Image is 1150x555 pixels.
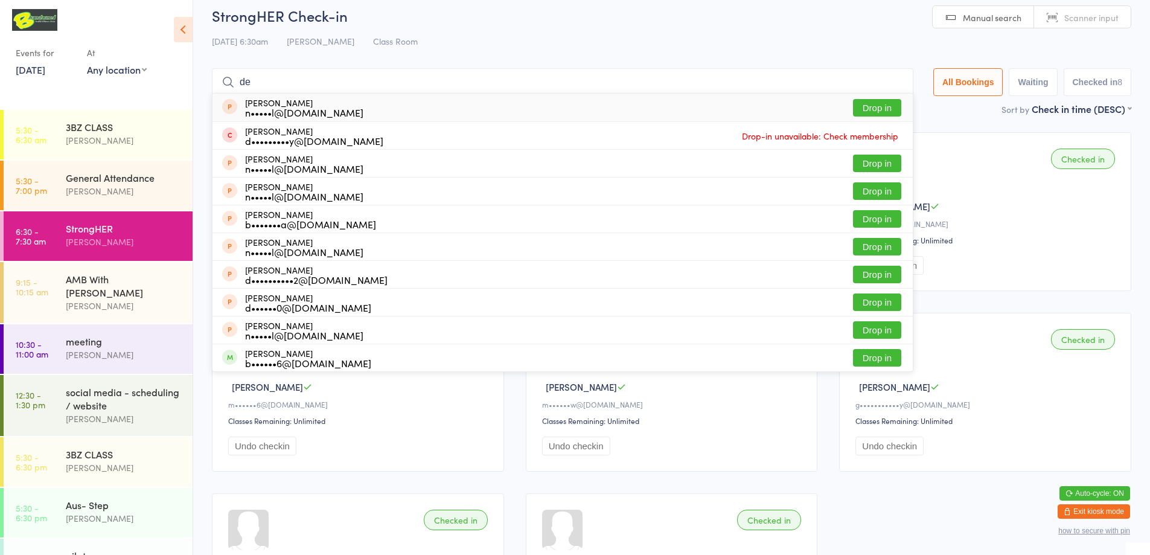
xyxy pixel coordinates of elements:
[212,35,268,47] span: [DATE] 6:30am
[212,5,1131,25] h2: StrongHER Check-in
[245,126,383,146] div: [PERSON_NAME]
[855,399,1119,409] div: g•••••••••••y@[DOMAIN_NAME]
[245,136,383,146] div: d•••••••••y@[DOMAIN_NAME]
[16,277,48,297] time: 9:15 - 10:15 am
[66,512,182,525] div: [PERSON_NAME]
[66,299,182,313] div: [PERSON_NAME]
[228,437,296,455] button: Undo checkin
[4,375,193,436] a: 12:30 -1:30 pmsocial media - scheduling / website[PERSON_NAME]
[245,275,388,284] div: d••••••••••2@[DOMAIN_NAME]
[963,11,1021,24] span: Manual search
[16,390,45,409] time: 12:30 - 1:30 pm
[4,161,193,210] a: 5:30 -7:00 pmGeneral Attendance[PERSON_NAME]
[542,437,610,455] button: Undo checkin
[66,385,182,412] div: social media - scheduling / website
[1064,68,1132,96] button: Checked in8
[4,488,193,537] a: 5:30 -6:30 pmAus- Step[PERSON_NAME]
[245,237,363,257] div: [PERSON_NAME]
[66,498,182,512] div: Aus- Step
[12,9,57,31] img: B Transformed Gym
[245,330,363,340] div: n•••••l@[DOMAIN_NAME]
[245,191,363,201] div: n•••••l@[DOMAIN_NAME]
[1051,149,1115,169] div: Checked in
[1051,329,1115,350] div: Checked in
[66,335,182,348] div: meeting
[245,247,363,257] div: n•••••l@[DOMAIN_NAME]
[245,164,363,173] div: n•••••l@[DOMAIN_NAME]
[16,452,47,472] time: 5:30 - 6:30 pm
[16,176,47,195] time: 5:30 - 7:00 pm
[232,380,303,393] span: [PERSON_NAME]
[228,399,491,409] div: m••••••6@[DOMAIN_NAME]
[66,448,182,461] div: 3BZ CLASS
[66,133,182,147] div: [PERSON_NAME]
[66,184,182,198] div: [PERSON_NAME]
[245,348,371,368] div: [PERSON_NAME]
[859,380,930,393] span: [PERSON_NAME]
[855,219,1119,229] div: j••••••1@[DOMAIN_NAME]
[212,68,913,96] input: Search
[1117,77,1122,87] div: 8
[424,510,488,530] div: Checked in
[245,182,363,201] div: [PERSON_NAME]
[245,293,371,312] div: [PERSON_NAME]
[245,219,376,229] div: b•••••••a@[DOMAIN_NAME]
[66,272,182,299] div: AMB With [PERSON_NAME]
[66,120,182,133] div: 3BZ CLASS
[1064,11,1119,24] span: Scanner input
[4,110,193,159] a: 5:30 -6:30 am3BZ CLASS[PERSON_NAME]
[855,437,924,455] button: Undo checkin
[853,99,901,117] button: Drop in
[1058,504,1130,519] button: Exit kiosk mode
[853,294,901,311] button: Drop in
[87,43,147,63] div: At
[16,125,46,144] time: 5:30 - 6:30 am
[66,171,182,184] div: General Attendance
[1059,486,1130,501] button: Auto-cycle: ON
[542,399,805,409] div: m••••••w@[DOMAIN_NAME]
[853,238,901,255] button: Drop in
[66,461,182,475] div: [PERSON_NAME]
[4,262,193,323] a: 9:15 -10:15 amAMB With [PERSON_NAME][PERSON_NAME]
[87,63,147,76] div: Any location
[66,348,182,362] div: [PERSON_NAME]
[853,266,901,283] button: Drop in
[245,321,363,340] div: [PERSON_NAME]
[16,226,46,246] time: 6:30 - 7:30 am
[855,235,1119,245] div: Classes Remaining: Unlimited
[287,35,354,47] span: [PERSON_NAME]
[16,503,47,522] time: 5:30 - 6:30 pm
[853,210,901,228] button: Drop in
[853,155,901,172] button: Drop in
[933,68,1003,96] button: All Bookings
[228,415,491,426] div: Classes Remaining: Unlimited
[1001,103,1029,115] label: Sort by
[1058,527,1130,535] button: how to secure with pin
[739,127,901,145] span: Drop-in unavailable: Check membership
[245,98,363,117] div: [PERSON_NAME]
[245,265,388,284] div: [PERSON_NAME]
[855,415,1119,426] div: Classes Remaining: Unlimited
[4,324,193,374] a: 10:30 -11:00 ammeeting[PERSON_NAME]
[853,321,901,339] button: Drop in
[66,412,182,426] div: [PERSON_NAME]
[546,380,617,393] span: [PERSON_NAME]
[373,35,418,47] span: Class Room
[853,182,901,200] button: Drop in
[245,210,376,229] div: [PERSON_NAME]
[4,211,193,261] a: 6:30 -7:30 amStrongHER[PERSON_NAME]
[245,303,371,312] div: d••••••0@[DOMAIN_NAME]
[1009,68,1057,96] button: Waiting
[66,222,182,235] div: StrongHER
[1032,102,1131,115] div: Check in time (DESC)
[853,349,901,367] button: Drop in
[245,358,371,368] div: b••••••6@[DOMAIN_NAME]
[16,63,45,76] a: [DATE]
[542,415,805,426] div: Classes Remaining: Unlimited
[737,510,801,530] div: Checked in
[16,339,48,359] time: 10:30 - 11:00 am
[245,107,363,117] div: n•••••l@[DOMAIN_NAME]
[245,154,363,173] div: [PERSON_NAME]
[66,235,182,249] div: [PERSON_NAME]
[16,43,75,63] div: Events for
